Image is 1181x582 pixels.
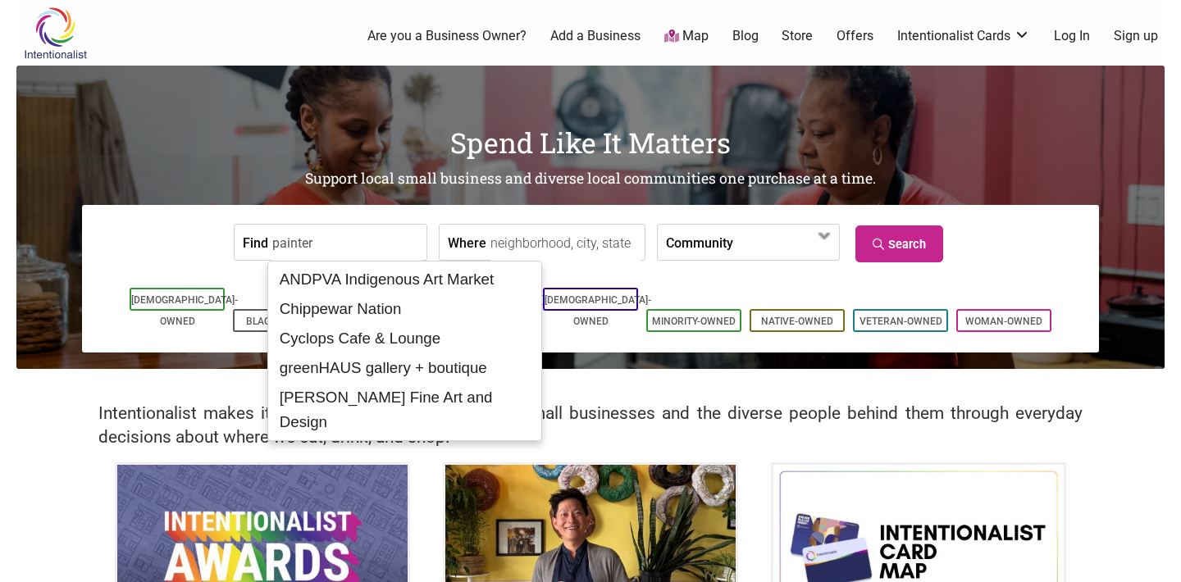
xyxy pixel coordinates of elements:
a: Offers [837,27,873,45]
label: Find [243,225,268,260]
a: Are you a Business Owner? [367,27,527,45]
a: Veteran-Owned [860,316,942,327]
a: Sign up [1114,27,1158,45]
a: Add a Business [550,27,641,45]
input: neighborhood, city, state [490,225,641,261]
a: Intentionalist Cards [897,27,1030,45]
a: Search [855,225,943,262]
input: a business, product, service [272,225,422,261]
label: Community [666,225,733,260]
a: Minority-Owned [652,316,736,327]
img: Intentionalist [16,7,94,60]
a: Map [664,27,709,46]
div: ANDPVA Indigenous Art Market [273,265,536,294]
a: Native-Owned [761,316,833,327]
a: [DEMOGRAPHIC_DATA]-Owned [131,294,238,327]
h2: Support local small business and diverse local communities one purchase at a time. [16,169,1165,189]
a: Woman-Owned [965,316,1042,327]
a: Black-Owned [246,316,315,327]
h2: Intentionalist makes it easy to find and support local small businesses and the diverse people be... [98,402,1083,449]
a: Blog [732,27,759,45]
a: Log In [1054,27,1090,45]
div: [PERSON_NAME] Fine Art and Design [273,383,536,437]
div: greenHAUS gallery + boutique [273,353,536,383]
div: Chippewar Nation [273,294,536,324]
a: [DEMOGRAPHIC_DATA]-Owned [545,294,651,327]
div: Cyclops Cafe & Lounge [273,324,536,353]
label: Where [448,225,486,260]
a: Store [782,27,813,45]
h1: Spend Like It Matters [16,123,1165,162]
